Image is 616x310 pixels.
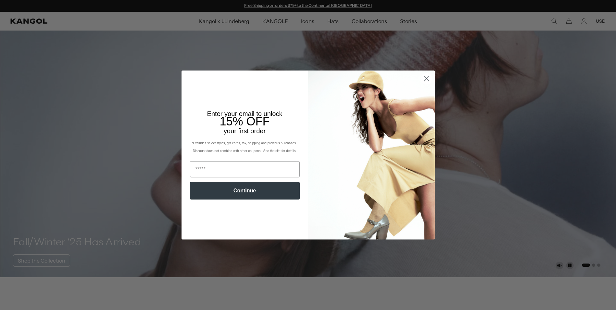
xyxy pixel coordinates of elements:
span: 15% OFF [220,115,270,128]
span: your first order [224,127,266,135]
span: *Excludes select styles, gift cards, tax, shipping and previous purchases. Discount does not comb... [192,141,297,153]
button: Close dialog [421,73,432,84]
span: Enter your email to unlock [207,110,283,117]
img: 93be19ad-e773-4382-80b9-c9d740c9197f.jpeg [308,71,435,239]
button: Continue [190,182,300,200]
input: Email [190,161,300,177]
